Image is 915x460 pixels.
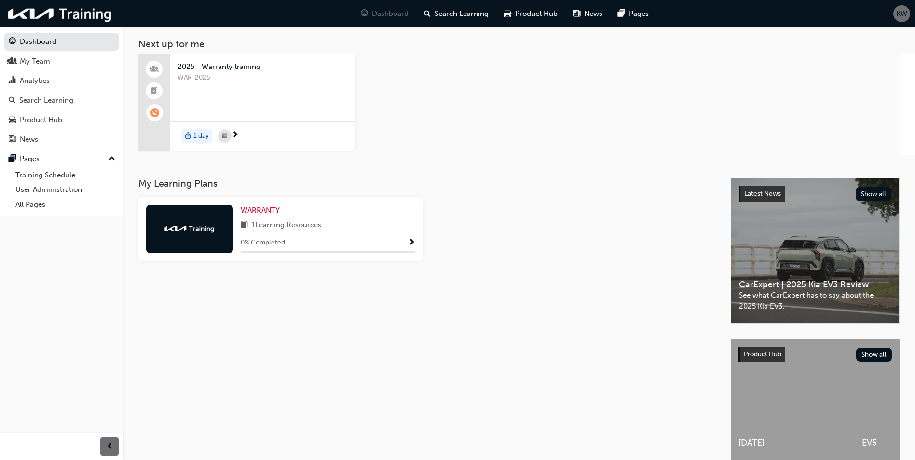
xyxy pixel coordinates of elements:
[9,135,16,144] span: news-icon
[584,8,602,19] span: News
[408,239,415,247] span: Show Progress
[629,8,649,19] span: Pages
[241,237,285,248] span: 0 % Completed
[106,441,113,453] span: prev-icon
[504,8,511,20] span: car-icon
[515,8,558,19] span: Product Hub
[4,33,119,51] a: Dashboard
[20,134,38,145] div: News
[151,85,158,97] span: booktick-icon
[408,237,415,249] button: Show Progress
[193,131,209,142] span: 1 day
[896,8,907,19] span: KW
[138,178,715,189] h3: My Learning Plans
[20,114,62,125] div: Product Hub
[565,4,610,24] a: news-iconNews
[731,339,854,460] a: [DATE]
[151,63,158,76] span: people-icon
[19,95,73,106] div: Search Learning
[353,4,416,24] a: guage-iconDashboard
[20,56,50,67] div: My Team
[9,57,16,66] span: people-icon
[241,205,284,216] a: WARRANTY
[4,72,119,90] a: Analytics
[185,130,191,143] span: duration-icon
[4,111,119,129] a: Product Hub
[222,130,227,142] span: calendar-icon
[4,31,119,150] button: DashboardMy TeamAnalyticsSearch LearningProduct HubNews
[12,197,119,212] a: All Pages
[20,75,50,86] div: Analytics
[5,4,116,24] img: kia-training
[12,182,119,197] a: User Administration
[424,8,431,20] span: search-icon
[178,61,348,72] span: 2025 - Warranty training
[9,155,16,163] span: pages-icon
[4,92,119,109] a: Search Learning
[12,168,119,183] a: Training Schedule
[573,8,580,20] span: news-icon
[123,39,915,50] h3: Next up for me
[241,219,248,231] span: book-icon
[20,153,40,164] div: Pages
[856,348,892,362] button: Show all
[361,8,368,20] span: guage-icon
[4,150,119,168] button: Pages
[744,189,781,198] span: Latest News
[163,224,216,233] img: kia-training
[893,5,910,22] button: KW
[856,187,892,201] button: Show all
[435,8,489,19] span: Search Learning
[4,53,119,70] a: My Team
[372,8,409,19] span: Dashboard
[738,437,846,448] span: [DATE]
[241,206,280,215] span: WARRANTY
[738,347,892,362] a: Product HubShow all
[496,4,565,24] a: car-iconProduct Hub
[9,77,16,85] span: chart-icon
[9,38,16,46] span: guage-icon
[739,186,891,202] a: Latest NewsShow all
[9,116,16,124] span: car-icon
[109,153,115,165] span: up-icon
[744,350,781,358] span: Product Hub
[9,96,15,105] span: search-icon
[178,72,348,83] span: WAR-2025
[138,54,355,151] a: 2025 - Warranty trainingWAR-2025duration-icon1 day
[232,131,239,140] span: next-icon
[416,4,496,24] a: search-iconSearch Learning
[739,279,891,290] span: CarExpert | 2025 Kia EV3 Review
[150,108,159,117] span: learningRecordVerb_WAITLIST-icon
[739,290,891,311] span: See what CarExpert has to say about the 2025 Kia EV3.
[731,178,900,324] a: Latest NewsShow allCarExpert | 2025 Kia EV3 ReviewSee what CarExpert has to say about the 2025 Ki...
[610,4,656,24] a: pages-iconPages
[4,131,119,149] a: News
[252,219,321,231] span: 1 Learning Resources
[618,8,625,20] span: pages-icon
